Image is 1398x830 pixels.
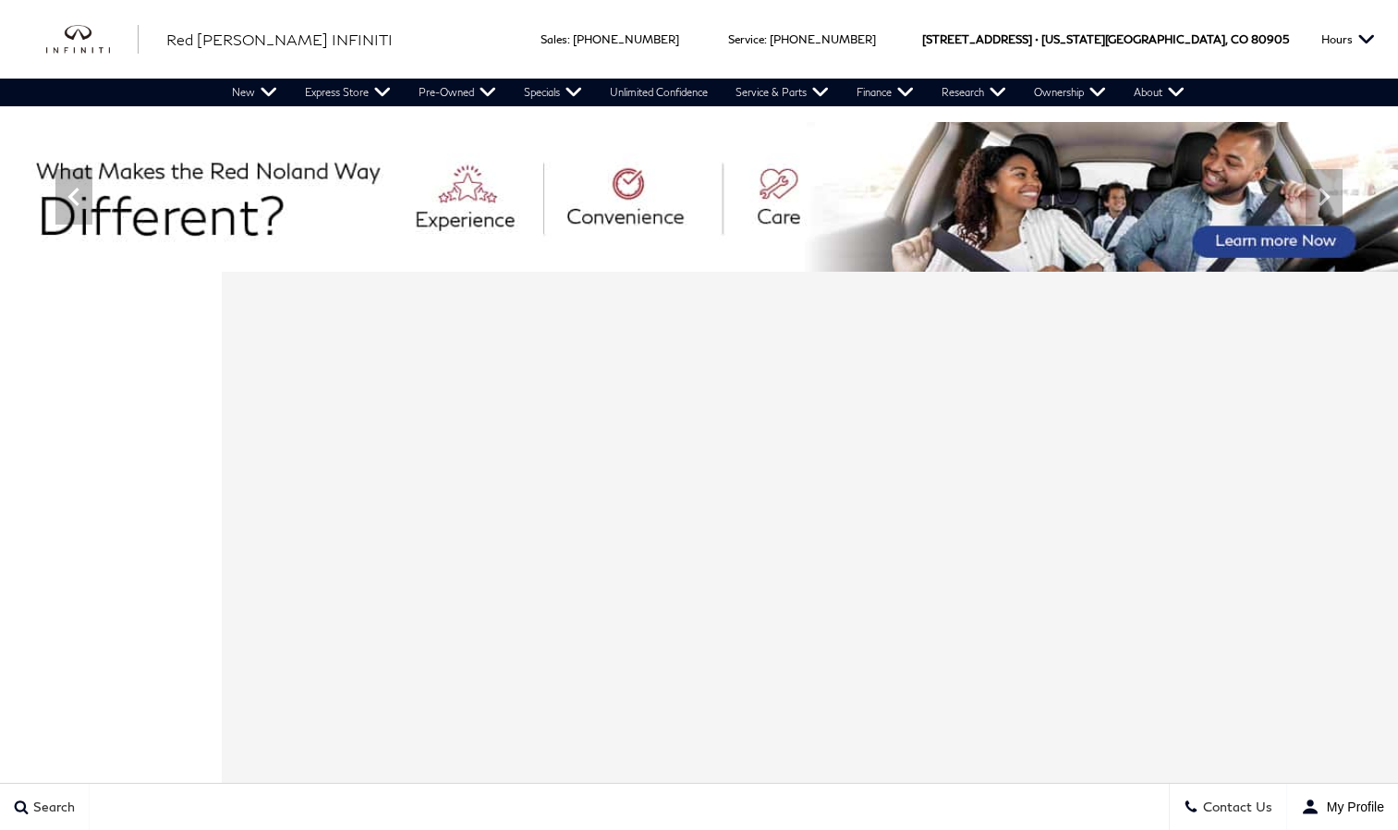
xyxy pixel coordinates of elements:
a: [PHONE_NUMBER] [573,32,679,46]
button: user-profile-menu [1287,784,1398,830]
span: Contact Us [1198,799,1272,815]
a: Pre-Owned [405,79,510,106]
a: Red [PERSON_NAME] INFINITI [166,29,393,51]
a: infiniti [46,25,139,55]
span: My Profile [1319,799,1384,814]
a: Research [928,79,1020,106]
span: : [764,32,767,46]
nav: Main Navigation [218,79,1198,106]
a: Unlimited Confidence [596,79,722,106]
img: INFINITI [46,25,139,55]
a: Finance [843,79,928,106]
a: About [1120,79,1198,106]
a: Ownership [1020,79,1120,106]
a: Express Store [291,79,405,106]
a: [PHONE_NUMBER] [770,32,876,46]
span: Sales [541,32,567,46]
a: Service & Parts [722,79,843,106]
a: New [218,79,291,106]
span: Search [29,799,75,815]
span: Service [728,32,764,46]
span: Red [PERSON_NAME] INFINITI [166,31,393,48]
a: Specials [510,79,596,106]
span: : [567,32,570,46]
a: [STREET_ADDRESS] • [US_STATE][GEOGRAPHIC_DATA], CO 80905 [922,32,1289,46]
